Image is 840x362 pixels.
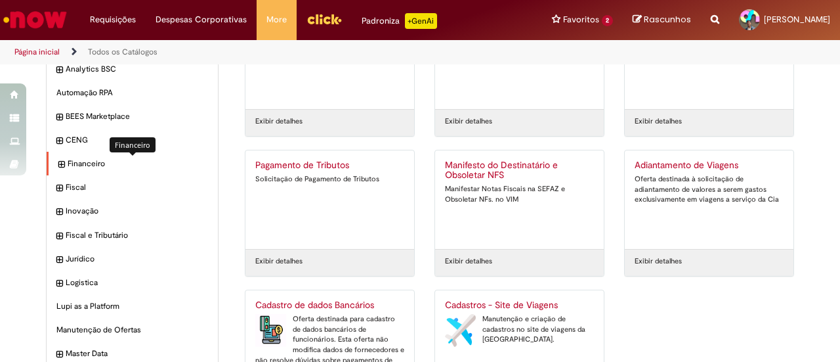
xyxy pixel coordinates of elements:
span: Requisições [90,13,136,26]
span: Rascunhos [644,13,691,26]
div: expandir categoria CENG CENG [47,128,218,152]
span: Fiscal [66,182,208,193]
i: expandir categoria BEES Marketplace [56,111,62,124]
a: Rascunhos [633,14,691,26]
span: CENG [66,135,208,146]
span: Fiscal e Tributário [66,230,208,241]
i: expandir categoria Logistica [56,277,62,290]
i: expandir categoria Jurídico [56,254,62,267]
a: Pagamento de Tributos Solicitação de Pagamento de Tributos [245,150,414,249]
i: expandir categoria Inovação [56,206,62,219]
img: Cadastro de dados Bancários [255,314,286,347]
h2: Cadastros - Site de Viagens [445,300,594,311]
span: Logistica [66,277,208,288]
div: Financeiro [110,137,156,152]
img: click_logo_yellow_360x200.png [306,9,342,29]
div: expandir categoria Fiscal e Tributário Fiscal e Tributário [47,223,218,248]
span: Lupi as a Platform [56,301,208,312]
h2: Pagamento de Tributos [255,160,404,171]
h2: Adiantamento de Viagens [635,160,784,171]
div: expandir categoria Inovação Inovação [47,199,218,223]
a: Exibir detalhes [635,256,682,267]
div: Lupi as a Platform [47,294,218,319]
span: 2 [602,15,613,26]
a: Exibir detalhes [255,116,303,127]
span: BEES Marketplace [66,111,208,122]
i: expandir categoria Fiscal e Tributário [56,230,62,243]
div: expandir categoria Jurídico Jurídico [47,247,218,271]
a: Exibir detalhes [445,256,492,267]
div: Manutenção de Ofertas [47,318,218,342]
div: expandir categoria Financeiro Financeiro [47,152,218,176]
div: Manutenção e criação de cadastros no site de viagens da [GEOGRAPHIC_DATA]. [445,314,594,345]
div: Automação RPA [47,81,218,105]
span: Favoritos [563,13,599,26]
h2: Cadastro de dados Bancários [255,300,404,311]
div: Solicitação de Pagamento de Tributos [255,174,404,185]
div: expandir categoria Fiscal Fiscal [47,175,218,200]
img: Cadastros - Site de Viagens [445,314,476,347]
span: Master Data [66,348,208,359]
span: Despesas Corporativas [156,13,247,26]
a: Manifesto do Destinatário e Obsoletar NFS Manifestar Notas Fiscais na SEFAZ e Obsoletar NFs. no VIM [435,150,604,249]
a: Todos os Catálogos [88,47,157,57]
i: expandir categoria Master Data [56,348,62,361]
i: expandir categoria CENG [56,135,62,148]
span: More [266,13,287,26]
span: Manutenção de Ofertas [56,325,208,336]
span: [PERSON_NAME] [764,14,830,25]
a: Exibir detalhes [445,116,492,127]
span: Analytics BSC [66,64,208,75]
span: Jurídico [66,254,208,265]
h2: Manifesto do Destinatário e Obsoletar NFS [445,160,594,181]
div: expandir categoria Logistica Logistica [47,271,218,295]
a: Exibir detalhes [255,256,303,267]
i: expandir categoria Financeiro [58,158,64,171]
i: expandir categoria Fiscal [56,182,62,195]
span: Financeiro [68,158,208,170]
span: Automação RPA [56,87,208,99]
div: Oferta destinada à solicitação de adiantamento de valores a serem gastos exclusivamente em viagen... [635,174,784,205]
a: Adiantamento de Viagens Oferta destinada à solicitação de adiantamento de valores a serem gastos ... [625,150,793,249]
div: expandir categoria BEES Marketplace BEES Marketplace [47,104,218,129]
p: +GenAi [405,13,437,29]
i: expandir categoria Analytics BSC [56,64,62,77]
ul: Trilhas de página [10,40,550,64]
a: Exibir detalhes [635,116,682,127]
div: Padroniza [362,13,437,29]
img: ServiceNow [1,7,69,33]
span: Inovação [66,206,208,217]
a: Página inicial [14,47,60,57]
div: Manifestar Notas Fiscais na SEFAZ e Obsoletar NFs. no VIM [445,184,594,204]
div: expandir categoria Analytics BSC Analytics BSC [47,57,218,81]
